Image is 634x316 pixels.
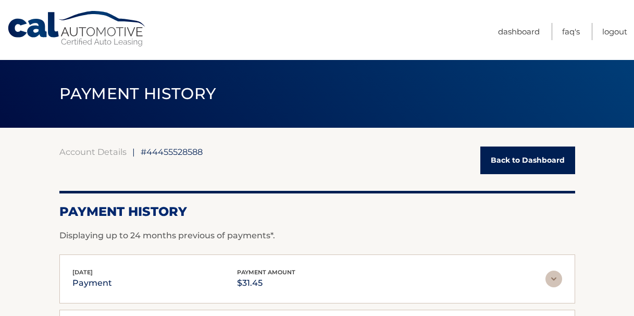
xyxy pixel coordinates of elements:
p: $31.45 [237,276,295,290]
p: payment [72,276,112,290]
a: Back to Dashboard [480,147,575,174]
img: accordion-rest.svg [545,271,562,287]
p: Displaying up to 24 months previous of payments*. [59,229,575,242]
h2: Payment History [59,204,575,220]
a: FAQ's [562,23,580,40]
span: | [132,147,135,157]
span: [DATE] [72,269,93,276]
a: Logout [602,23,627,40]
span: payment amount [237,269,295,276]
span: PAYMENT HISTORY [59,84,216,103]
a: Dashboard [498,23,540,40]
a: Account Details [59,147,127,157]
a: Cal Automotive [7,10,147,47]
span: #44455528588 [141,147,203,157]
